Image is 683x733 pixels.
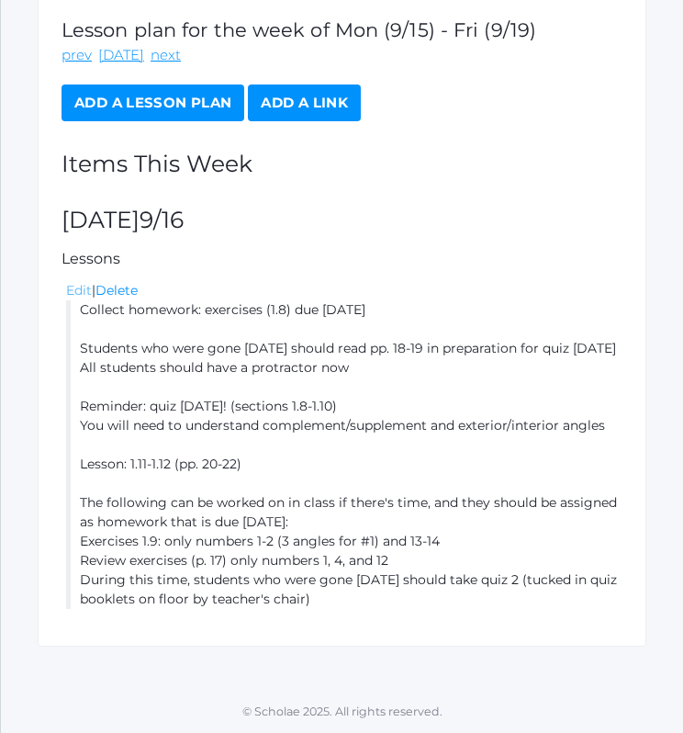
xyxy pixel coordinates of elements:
[66,281,622,300] div: |
[98,45,144,66] a: [DATE]
[62,19,622,40] h1: Lesson plan for the week of Mon (9/15) - Fri (9/19)
[62,251,622,267] h5: Lessons
[95,282,138,299] a: Delete
[62,208,622,233] h2: [DATE]
[151,45,181,66] a: next
[248,85,361,121] a: Add a Link
[62,85,244,121] a: Add a Lesson Plan
[66,282,92,299] a: Edit
[62,152,622,177] h2: Items This Week
[1,704,683,721] p: © Scholae 2025. All rights reserved.
[66,300,622,609] li: Collect homework: exercises (1.8) due [DATE] Students who were gone [DATE] should read pp. 18-19 ...
[140,206,184,233] span: 9/16
[62,45,92,66] a: prev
